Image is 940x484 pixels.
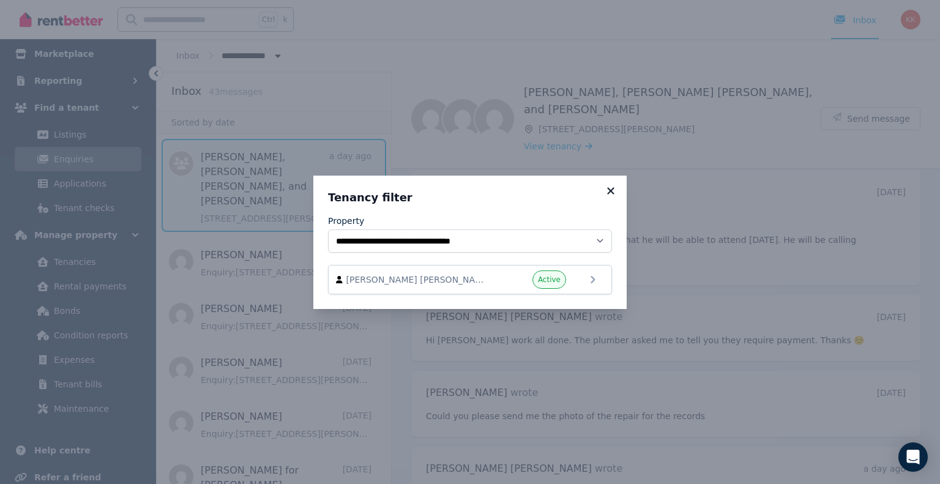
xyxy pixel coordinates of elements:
label: Property [328,215,364,227]
div: Open Intercom Messenger [898,442,928,472]
span: [PERSON_NAME] [PERSON_NAME], [PERSON_NAME], and [PERSON_NAME] [346,274,486,286]
a: [PERSON_NAME] [PERSON_NAME], [PERSON_NAME], and [PERSON_NAME]Active [328,265,612,294]
h3: Tenancy filter [328,190,612,205]
span: Active [538,275,561,285]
